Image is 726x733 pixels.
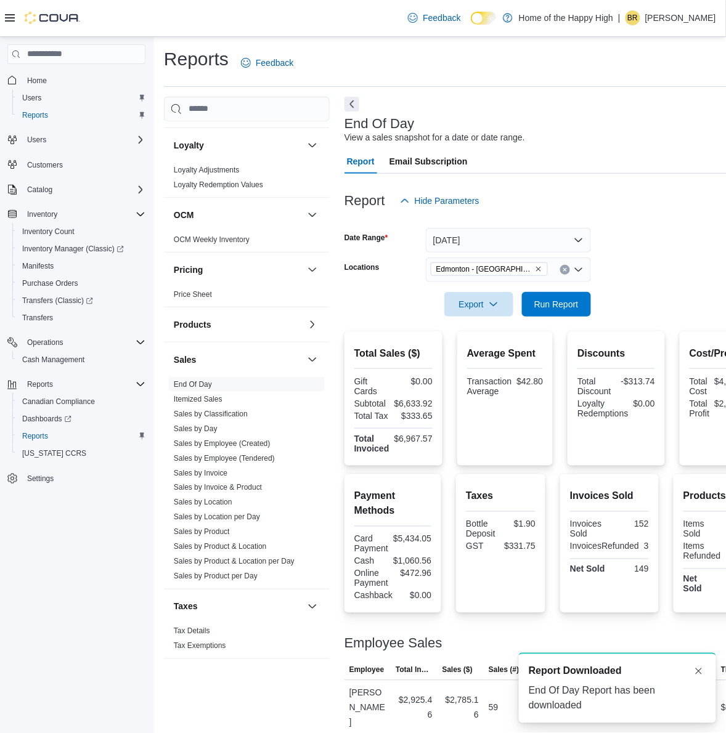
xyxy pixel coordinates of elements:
div: View a sales snapshot for a date or date range. [345,131,525,144]
h2: Discounts [577,346,655,361]
a: Feedback [236,51,298,75]
button: Sales [305,352,320,367]
a: Tax Exemptions [174,642,226,650]
span: Reports [17,429,145,443]
div: Branden Rowsell [626,10,640,25]
button: Settings [2,469,150,487]
span: BR [628,10,638,25]
div: Bottle Deposit [466,519,498,539]
p: | [618,10,621,25]
a: End Of Day [174,380,212,389]
div: $6,967.57 [394,434,433,443]
h3: OCM [174,209,194,221]
a: Inventory Manager (Classic) [17,241,129,256]
span: Users [27,135,46,145]
button: Catalog [22,182,57,197]
span: Sales by Employee (Created) [174,439,271,448]
h3: End Of Day [345,116,415,131]
button: Products [305,317,320,332]
label: Date Range [345,233,388,243]
a: Sales by Employee (Created) [174,439,271,448]
span: Washington CCRS [17,446,145,461]
a: Sales by Classification [174,410,248,418]
button: Users [22,132,51,147]
button: [US_STATE] CCRS [12,445,150,462]
span: Inventory Count [17,224,145,239]
span: Loyalty Redemption Values [174,180,263,190]
button: Sales [174,354,303,366]
button: Hide Parameters [395,188,484,213]
a: Inventory Count [17,224,80,239]
span: Users [17,91,145,105]
p: [PERSON_NAME] [645,10,716,25]
span: Run Report [534,298,579,310]
span: Home [27,76,47,86]
div: End Of Day Report has been downloaded [529,684,706,713]
a: Itemized Sales [174,395,222,403]
button: Home [2,71,150,89]
span: Reports [22,377,145,392]
a: Sales by Day [174,424,218,433]
span: Cash Management [22,355,84,365]
div: Card Payment [354,534,388,554]
button: Taxes [174,601,303,613]
span: Purchase Orders [17,276,145,291]
button: Operations [2,334,150,351]
a: Cash Management [17,352,89,367]
button: Users [12,89,150,107]
span: Hide Parameters [415,195,479,207]
span: Manifests [17,259,145,273]
div: -$313.74 [619,376,655,386]
div: Sales [164,377,330,589]
span: Inventory Manager (Classic) [17,241,145,256]
span: Sales by Classification [174,409,248,419]
a: Sales by Product [174,528,230,537]
span: Canadian Compliance [17,394,145,409]
button: Clear input [560,265,570,275]
a: Purchase Orders [17,276,83,291]
button: Inventory [2,206,150,223]
img: Cova [25,12,80,24]
span: Tax Details [174,626,210,636]
a: Sales by Employee (Tendered) [174,454,275,463]
span: Transfers [22,313,53,323]
button: Open list of options [574,265,584,275]
a: Inventory Manager (Classic) [12,240,150,257]
a: Price Sheet [174,290,212,299]
div: InvoicesRefunded [570,541,639,551]
span: Inventory [22,207,145,222]
span: Dashboards [22,414,71,424]
strong: Net Sold [570,564,605,574]
div: $5,434.05 [393,534,431,544]
button: Operations [22,335,68,350]
div: OCM [164,232,330,252]
span: Inventory Manager (Classic) [22,244,124,254]
a: Sales by Product & Location [174,543,267,551]
div: $0.00 [634,399,655,408]
span: Catalog [22,182,145,197]
div: Loyalty [164,163,330,197]
button: Next [345,97,359,111]
h2: Average Spent [467,346,543,361]
h3: Employee Sales [345,636,443,651]
span: Sales by Day [174,424,218,434]
span: Operations [27,338,63,347]
h3: Products [174,318,211,331]
span: Export [452,292,506,317]
div: Items Refunded [683,541,721,561]
button: Inventory Count [12,223,150,240]
span: Purchase Orders [22,278,78,288]
span: Transfers (Classic) [22,296,93,306]
h2: Taxes [466,489,536,504]
span: Sales by Product & Location per Day [174,557,295,567]
span: Cash Management [17,352,145,367]
a: Sales by Location [174,498,232,507]
span: Sales by Product per Day [174,572,258,581]
button: Taxes [305,599,320,614]
div: Taxes [164,624,330,658]
a: Dashboards [17,411,76,426]
div: $0.00 [398,591,431,601]
a: Sales by Product per Day [174,572,258,581]
button: Dismiss toast [691,664,706,679]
